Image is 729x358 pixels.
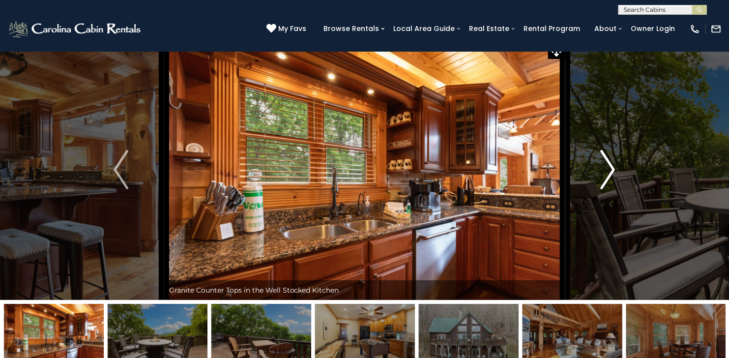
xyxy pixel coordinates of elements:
button: Previous [78,39,164,300]
img: arrow [114,150,128,189]
a: Rental Program [519,21,585,36]
a: Owner Login [626,21,680,36]
span: My Favs [278,24,306,34]
button: Next [565,39,651,300]
img: mail-regular-white.png [711,24,722,34]
a: Browse Rentals [319,21,384,36]
a: My Favs [266,24,309,34]
img: White-1-2.png [7,19,144,39]
a: About [589,21,621,36]
img: arrow [601,150,615,189]
div: Granite Counter Tops in the Well Stocked Kitchen [164,280,565,300]
a: Local Area Guide [388,21,460,36]
img: phone-regular-white.png [690,24,700,34]
a: Real Estate [464,21,514,36]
